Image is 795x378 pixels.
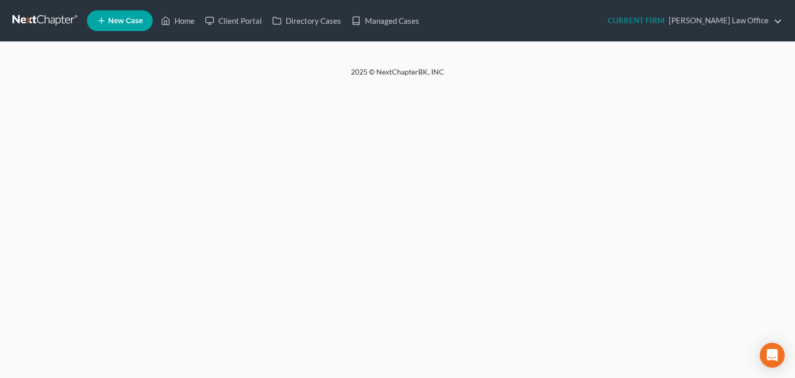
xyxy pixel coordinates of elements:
div: Open Intercom Messenger [760,343,785,368]
strong: CURRENT FIRM [608,16,665,25]
a: Client Portal [200,11,267,30]
div: 2025 © NextChapterBK, INC [102,67,693,85]
a: Home [156,11,200,30]
a: Managed Cases [346,11,424,30]
a: Directory Cases [267,11,346,30]
a: CURRENT FIRM[PERSON_NAME] Law Office [602,11,782,30]
new-legal-case-button: New Case [87,10,153,31]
